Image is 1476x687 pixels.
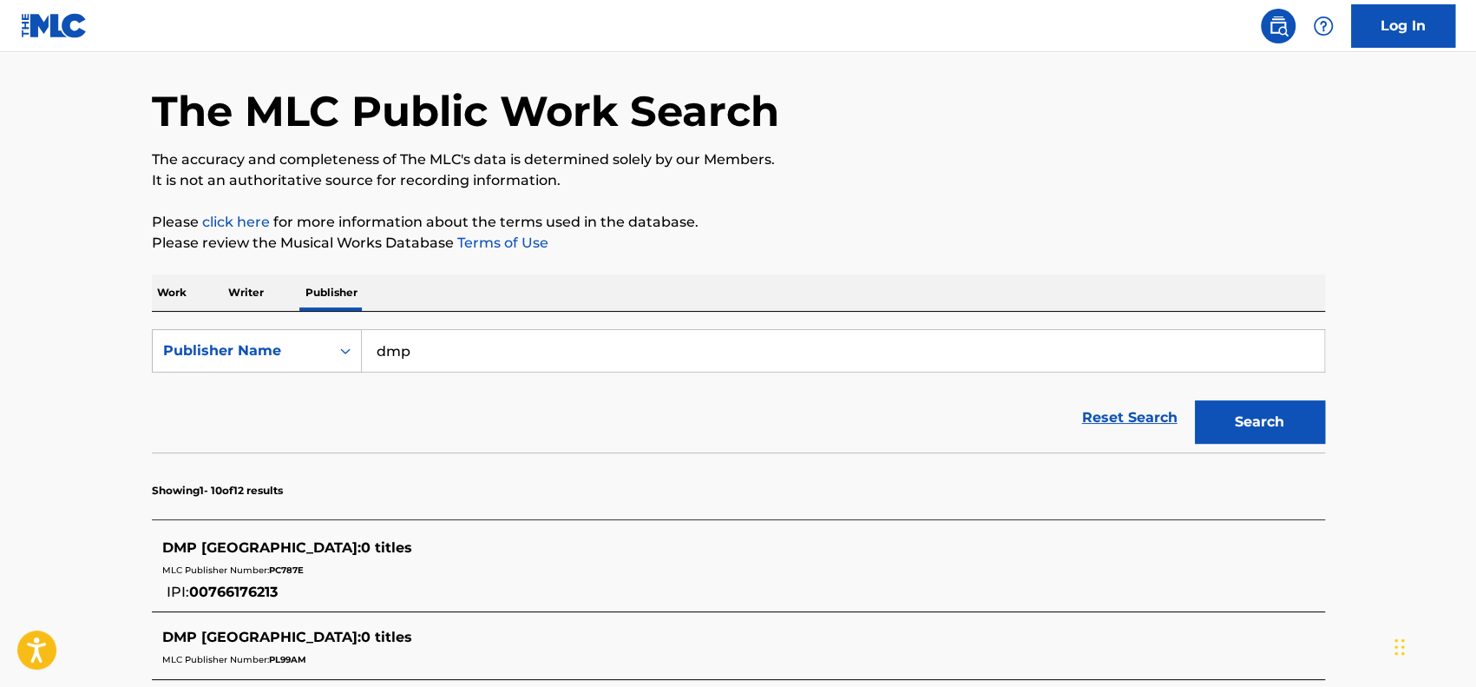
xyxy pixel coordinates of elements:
p: Publisher [300,274,363,311]
a: Public Search [1261,9,1296,43]
p: Work [152,274,192,311]
div: Publisher Name [163,340,319,361]
span: DMP [GEOGRAPHIC_DATA] : [162,629,361,645]
p: Please review the Musical Works Database [152,233,1325,254]
span: DMP [GEOGRAPHIC_DATA] : [162,539,361,556]
span: 0 titles [361,539,412,556]
img: search [1268,16,1289,36]
p: Writer [223,274,269,311]
a: Reset Search [1073,399,1186,437]
div: Arrastrar [1394,621,1405,673]
p: It is not an authoritative source for recording information. [152,170,1325,191]
p: Please for more information about the terms used in the database. [152,212,1325,233]
span: 00766176213 [189,584,278,600]
a: Terms of Use [454,235,548,251]
span: PC787E [269,565,304,576]
div: Widget de chat [1389,604,1476,687]
div: Help [1306,9,1341,43]
img: help [1313,16,1334,36]
span: IPI: [167,584,189,600]
span: 0 titles [361,629,412,645]
span: MLC Publisher Number: [162,654,269,665]
img: MLC Logo [21,13,88,38]
p: Showing 1 - 10 of 12 results [152,483,283,499]
span: PL99AM [269,654,306,665]
a: Log In [1351,4,1455,48]
form: Search Form [152,329,1325,452]
p: The accuracy and completeness of The MLC's data is determined solely by our Members. [152,149,1325,170]
a: click here [202,214,270,230]
button: Search [1195,400,1325,444]
iframe: Chat Widget [1389,604,1476,687]
span: MLC Publisher Number: [162,565,269,576]
h1: The MLC Public Work Search [152,85,779,137]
